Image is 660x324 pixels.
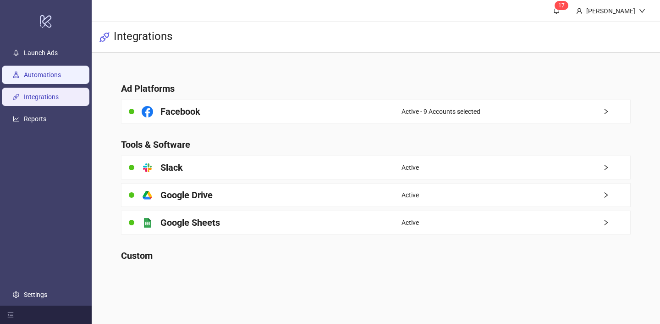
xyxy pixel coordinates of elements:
a: FacebookActive - 9 Accounts selectedright [121,100,631,123]
h4: Google Drive [160,189,213,201]
span: right [603,164,630,171]
span: 1 [558,2,561,9]
a: SlackActiveright [121,156,631,179]
span: menu-fold [7,312,14,318]
span: user [576,8,583,14]
a: Reports [24,115,46,123]
span: right [603,219,630,226]
span: bell [553,7,560,14]
h3: Integrations [114,29,172,45]
div: [PERSON_NAME] [583,6,639,16]
a: Google SheetsActiveright [121,211,631,235]
span: Active [401,190,419,200]
h4: Ad Platforms [121,82,631,95]
a: Google DriveActiveright [121,183,631,207]
span: Active - 9 Accounts selected [401,106,480,117]
h4: Custom [121,249,631,262]
span: Active [401,162,419,173]
span: right [603,192,630,198]
h4: Facebook [160,105,200,118]
h4: Slack [160,161,183,174]
span: 7 [561,2,565,9]
span: api [99,32,110,43]
a: Automations [24,71,61,78]
a: Settings [24,291,47,298]
h4: Tools & Software [121,138,631,151]
span: down [639,8,645,14]
sup: 17 [555,1,568,10]
span: Active [401,218,419,228]
span: right [603,108,630,115]
a: Integrations [24,93,59,101]
h4: Google Sheets [160,216,220,229]
a: Launch Ads [24,49,58,56]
